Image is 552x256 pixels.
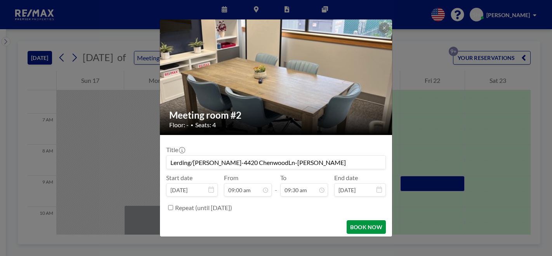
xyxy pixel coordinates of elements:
[224,174,238,182] label: From
[191,122,193,128] span: •
[169,121,189,129] span: Floor: -
[275,177,277,194] span: -
[280,174,286,182] label: To
[169,109,384,121] h2: Meeting room #2
[195,121,216,129] span: Seats: 4
[175,204,232,212] label: Repeat (until [DATE])
[347,220,386,234] button: BOOK NOW
[334,174,358,182] label: End date
[166,146,184,154] label: Title
[166,174,193,182] label: Start date
[167,156,385,169] input: Stephanie's reservation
